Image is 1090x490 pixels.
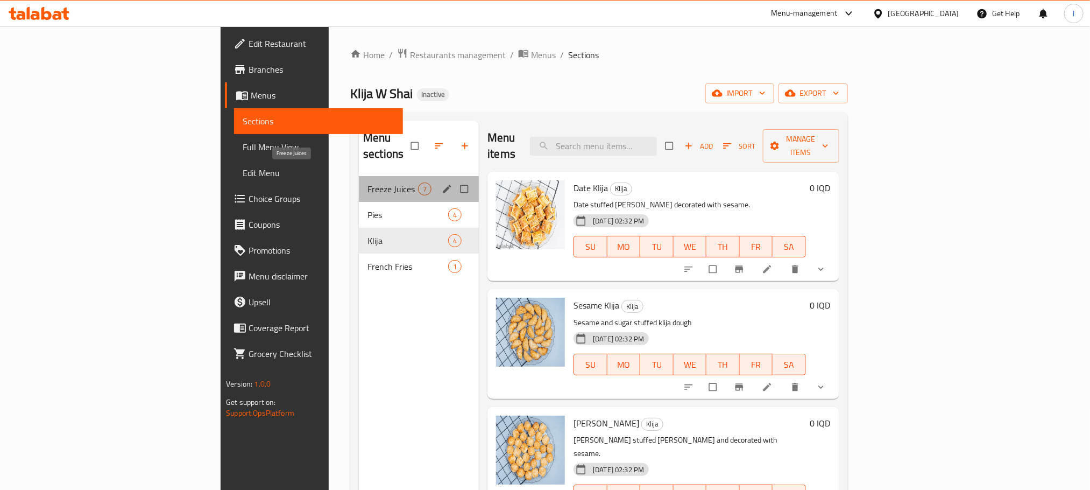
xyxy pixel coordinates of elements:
[677,375,703,399] button: sort-choices
[367,208,448,221] span: Pies
[740,354,773,375] button: FR
[359,254,479,279] div: French Fries1
[744,239,769,255] span: FR
[809,375,835,399] button: show more
[723,140,756,152] span: Sort
[359,202,479,228] div: Pies4
[249,244,394,257] span: Promotions
[744,357,769,373] span: FR
[607,236,641,257] button: MO
[487,130,517,162] h2: Menu items
[225,237,402,263] a: Promotions
[350,48,848,62] nav: breadcrumb
[243,115,394,128] span: Sections
[251,89,394,102] span: Menus
[816,382,826,393] svg: Show Choices
[574,198,806,212] p: Date stuffed [PERSON_NAME] decorated with sesame.
[249,347,394,360] span: Grocery Checklist
[714,87,766,100] span: import
[703,259,725,279] span: Select to update
[578,357,603,373] span: SU
[809,257,835,281] button: show more
[359,176,479,202] div: Freeze Juices7edit
[496,416,565,485] img: Halqoum Klija
[574,433,806,460] p: [PERSON_NAME] stuffed [PERSON_NAME] and decorated with sesame.
[531,48,556,61] span: Menus
[249,192,394,205] span: Choice Groups
[777,357,802,373] span: SA
[705,83,774,103] button: import
[678,239,703,255] span: WE
[496,298,565,367] img: Sesame Klija
[659,136,682,156] span: Select section
[568,48,599,61] span: Sections
[560,48,564,61] li: /
[810,180,831,195] h6: 0 IQD
[763,129,839,163] button: Manage items
[607,354,641,375] button: MO
[589,465,648,475] span: [DATE] 02:32 PM
[417,88,449,101] div: Inactive
[530,137,657,156] input: search
[706,236,740,257] button: TH
[225,263,402,289] a: Menu disclaimer
[510,48,514,61] li: /
[359,172,479,284] nav: Menu sections
[642,418,663,430] span: Klija
[611,183,632,195] span: Klija
[888,8,959,19] div: [GEOGRAPHIC_DATA]
[641,418,663,431] div: Klija
[249,321,394,334] span: Coverage Report
[720,138,759,155] button: Sort
[640,236,674,257] button: TU
[234,160,402,186] a: Edit Menu
[589,334,648,344] span: [DATE] 02:32 PM
[810,416,831,431] h6: 0 IQD
[574,236,607,257] button: SU
[574,415,639,431] span: [PERSON_NAME]
[772,7,838,20] div: Menu-management
[727,257,753,281] button: Branch-specific-item
[706,354,740,375] button: TH
[249,218,394,231] span: Coupons
[234,108,402,134] a: Sections
[225,341,402,367] a: Grocery Checklist
[773,354,806,375] button: SA
[410,48,506,61] span: Restaurants management
[449,262,461,272] span: 1
[645,357,669,373] span: TU
[249,270,394,283] span: Menu disclaimer
[225,57,402,82] a: Branches
[225,289,402,315] a: Upsell
[762,382,775,393] a: Edit menu item
[783,257,809,281] button: delete
[367,260,448,273] span: French Fries
[243,141,394,153] span: Full Menu View
[226,406,294,420] a: Support.OpsPlatform
[610,183,632,195] div: Klija
[405,136,427,156] span: Select all sections
[578,239,603,255] span: SU
[359,228,479,254] div: Klija4
[622,300,643,313] span: Klija
[778,83,848,103] button: export
[226,377,252,391] span: Version:
[225,186,402,212] a: Choice Groups
[419,184,431,194] span: 7
[367,234,448,247] span: Klija
[448,260,462,273] div: items
[640,354,674,375] button: TU
[716,138,763,155] span: Sort items
[449,210,461,220] span: 4
[645,239,669,255] span: TU
[225,212,402,237] a: Coupons
[621,300,643,313] div: Klija
[612,357,636,373] span: MO
[518,48,556,62] a: Menus
[574,316,806,330] p: Sesame and sugar stuffed klija dough
[711,239,735,255] span: TH
[254,377,271,391] span: 1.0.0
